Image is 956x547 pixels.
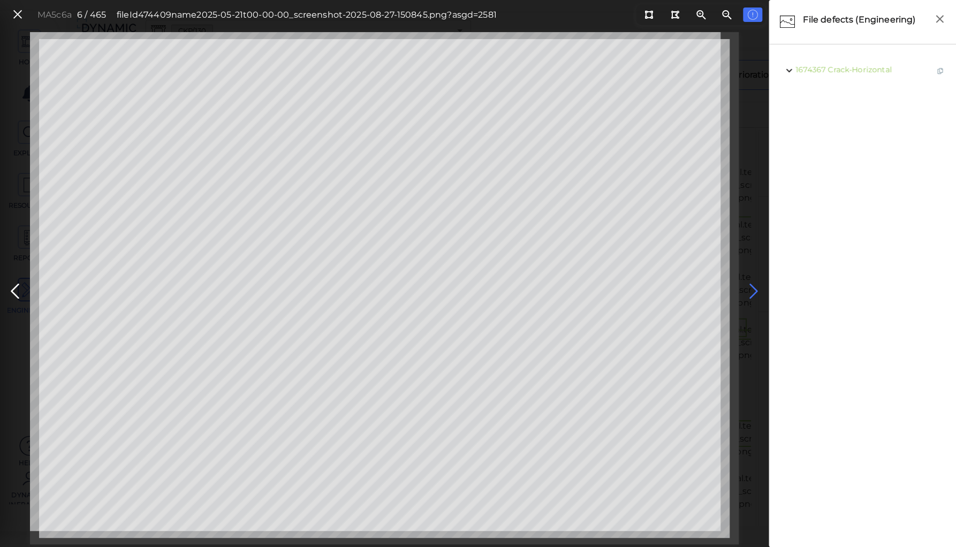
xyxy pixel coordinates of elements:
[800,11,929,33] div: File defects (Engineering)
[775,55,951,86] div: 1674367 Crack-Horizontal
[37,9,72,21] div: MA5c6a
[795,65,825,74] span: 1674367
[828,65,891,74] span: Crack-Horizontal
[911,499,948,539] iframe: Chat
[77,9,106,21] div: 6 / 465
[117,9,497,21] div: fileId 474409 name 2025-05-21t00-00-00_screenshot-2025-08-27-150845.png?asgd=2581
